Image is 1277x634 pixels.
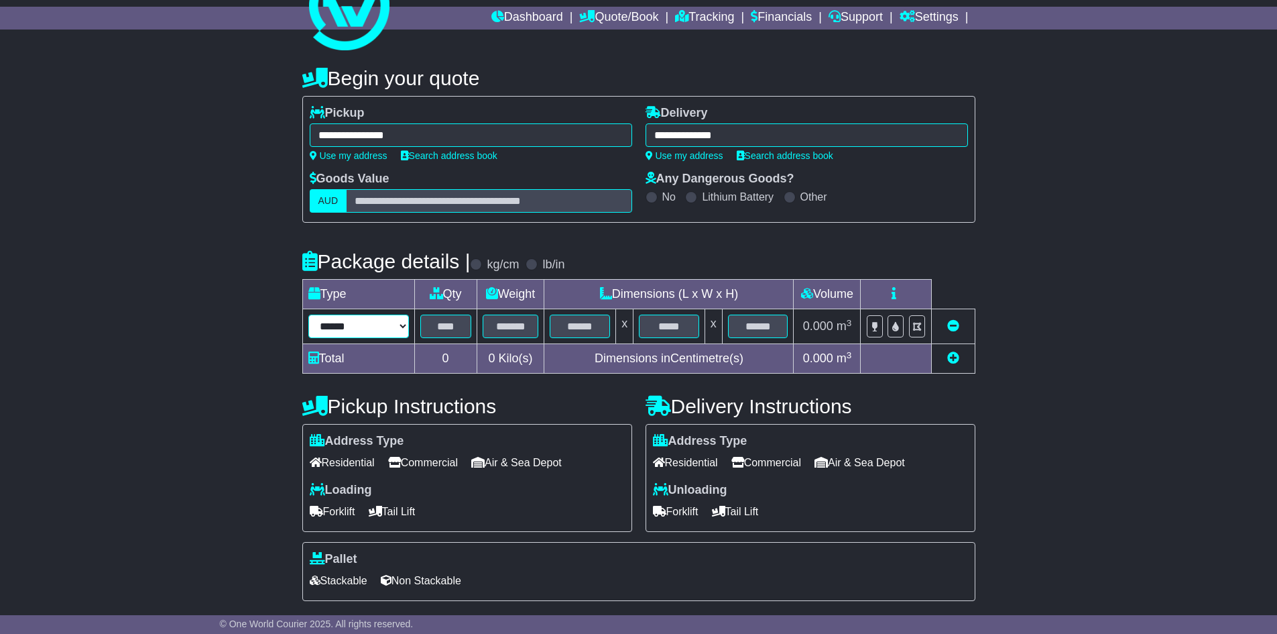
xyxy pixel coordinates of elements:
td: Kilo(s) [477,344,544,374]
a: Dashboard [491,7,563,30]
span: 0.000 [803,352,833,365]
span: Stackable [310,570,367,591]
span: © One World Courier 2025. All rights reserved. [220,619,414,629]
span: Air & Sea Depot [814,452,905,473]
span: Forklift [310,501,355,522]
label: Loading [310,483,372,498]
a: Financials [751,7,812,30]
label: AUD [310,189,347,213]
span: Non Stackable [381,570,461,591]
span: Commercial [731,452,801,473]
h4: Pickup Instructions [302,395,632,417]
sup: 3 [847,350,852,360]
td: Dimensions in Centimetre(s) [544,344,794,374]
a: Use my address [646,150,723,161]
span: Commercial [388,452,458,473]
span: Air & Sea Depot [471,452,562,473]
span: Residential [310,452,375,473]
a: Settings [900,7,959,30]
td: Type [302,280,414,309]
span: 0.000 [803,319,833,333]
a: Quote/Book [579,7,658,30]
label: No [662,191,676,203]
h4: Delivery Instructions [646,395,975,417]
td: Weight [477,280,544,309]
label: kg/cm [487,258,519,272]
h4: Begin your quote [302,67,975,89]
a: Support [829,7,883,30]
a: Tracking [675,7,734,30]
span: m [837,352,852,365]
td: x [616,309,633,344]
a: Remove this item [947,319,959,333]
td: Volume [794,280,861,309]
td: 0 [414,344,477,374]
a: Add new item [947,352,959,365]
label: Address Type [653,434,747,449]
label: Goods Value [310,172,389,187]
h4: Package details | [302,250,471,272]
label: Address Type [310,434,404,449]
a: Search address book [401,150,497,161]
span: m [837,319,852,333]
label: Lithium Battery [702,191,774,203]
td: Total [302,344,414,374]
span: Tail Lift [712,501,759,522]
label: Pallet [310,552,357,567]
label: lb/in [542,258,564,272]
sup: 3 [847,318,852,328]
span: 0 [488,352,495,365]
label: Delivery [646,106,708,121]
a: Search address book [737,150,833,161]
span: Residential [653,452,718,473]
label: Unloading [653,483,727,498]
td: Qty [414,280,477,309]
label: Other [800,191,827,203]
td: Dimensions (L x W x H) [544,280,794,309]
td: x [705,309,722,344]
span: Forklift [653,501,698,522]
label: Pickup [310,106,365,121]
a: Use my address [310,150,387,161]
span: Tail Lift [369,501,416,522]
label: Any Dangerous Goods? [646,172,794,187]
